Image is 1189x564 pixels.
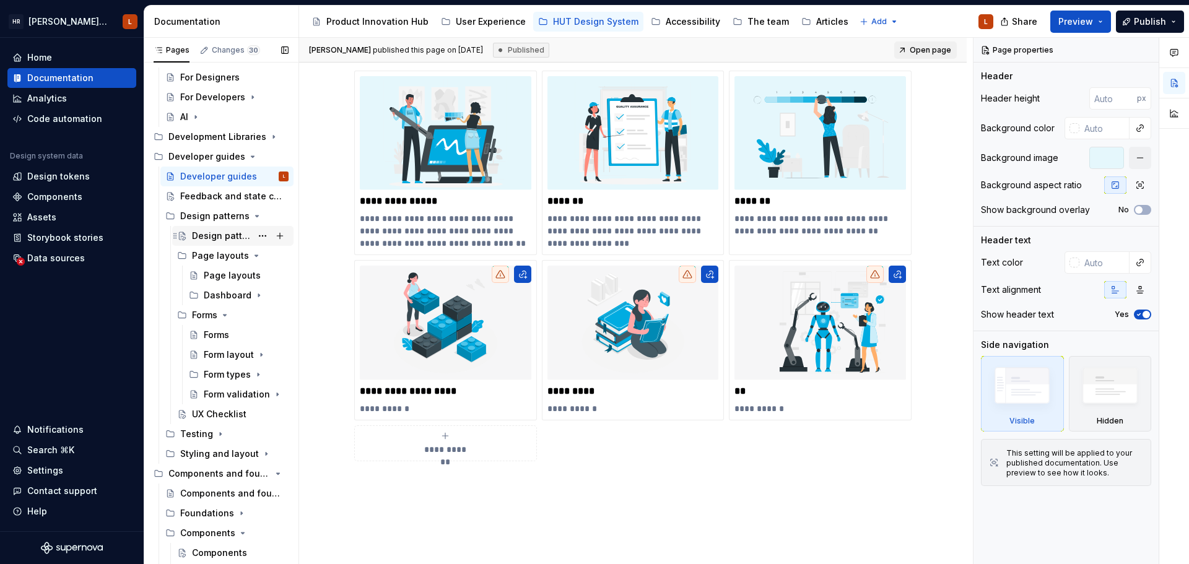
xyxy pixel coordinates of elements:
[27,232,103,244] div: Storybook stories
[7,48,136,67] a: Home
[994,11,1045,33] button: Share
[27,191,82,203] div: Components
[646,12,725,32] a: Accessibility
[180,190,282,202] div: Feedback and state changes
[7,228,136,248] a: Storybook stories
[149,127,294,147] div: Development Libraries
[28,15,108,28] div: [PERSON_NAME] UI Toolkit (HUT)
[7,109,136,129] a: Code automation
[204,269,261,282] div: Page layouts
[910,45,951,55] span: Open page
[180,170,257,183] div: Developer guides
[27,444,74,456] div: Search ⌘K
[180,527,235,539] div: Components
[1009,416,1035,426] div: Visible
[7,187,136,207] a: Components
[981,152,1058,164] div: Background image
[180,91,245,103] div: For Developers
[984,17,988,27] div: L
[981,284,1041,296] div: Text alignment
[27,211,56,223] div: Assets
[160,87,294,107] a: For Developers
[27,505,47,518] div: Help
[160,424,294,444] div: Testing
[1134,15,1166,28] span: Publish
[533,12,643,32] a: HUT Design System
[436,12,531,32] a: User Experience
[204,329,229,341] div: Forms
[180,507,234,519] div: Foundations
[168,131,266,143] div: Development Libraries
[180,111,188,123] div: AI
[7,481,136,501] button: Contact support
[172,404,294,424] a: UX Checklist
[871,17,887,27] span: Add
[981,308,1054,321] div: Show header text
[547,76,719,190] img: 40951d82-5d8d-4604-bd4e-6d52bc6591d7.svg
[192,547,247,559] div: Components
[1079,117,1130,139] input: Auto
[856,13,902,30] button: Add
[7,167,136,186] a: Design tokens
[41,542,103,554] svg: Supernova Logo
[184,285,294,305] div: Dashboard
[728,12,794,32] a: The team
[204,289,251,302] div: Dashboard
[1069,356,1152,432] div: Hidden
[27,485,97,497] div: Contact support
[981,339,1049,351] div: Side navigation
[309,45,483,55] span: published this page on [DATE]
[2,8,141,35] button: HR[PERSON_NAME] UI Toolkit (HUT)L
[7,68,136,88] a: Documentation
[192,408,246,420] div: UX Checklist
[27,51,52,64] div: Home
[981,122,1055,134] div: Background color
[128,17,132,27] div: L
[734,266,906,380] img: 0be62ca1-a58e-4179-b2bf-a89ab1f195e6.svg
[160,67,294,87] a: For Designers
[981,92,1040,105] div: Header height
[981,179,1082,191] div: Background aspect ratio
[309,45,371,54] span: [PERSON_NAME]
[27,252,85,264] div: Data sources
[7,461,136,480] a: Settings
[204,388,270,401] div: Form validation
[204,368,251,381] div: Form types
[307,9,853,34] div: Page tree
[160,503,294,523] div: Foundations
[192,309,217,321] div: Forms
[981,356,1064,432] div: Visible
[1137,93,1146,103] p: px
[172,226,294,246] a: Design patterns
[1079,251,1130,274] input: Auto
[360,76,531,190] img: f353c141-aff9-4d2a-b68b-c181b9a18cd3.svg
[172,543,294,563] a: Components
[981,256,1023,269] div: Text color
[747,15,789,28] div: The team
[27,113,102,125] div: Code automation
[7,420,136,440] button: Notifications
[1058,15,1093,28] span: Preview
[27,92,67,105] div: Analytics
[168,150,245,163] div: Developer guides
[154,45,189,55] div: Pages
[9,14,24,29] div: HR
[493,43,549,58] div: Published
[307,12,433,32] a: Product Innovation Hub
[192,230,251,242] div: Design patterns
[7,207,136,227] a: Assets
[666,15,720,28] div: Accessibility
[149,147,294,167] div: Developer guides
[180,71,240,84] div: For Designers
[180,210,250,222] div: Design patterns
[212,45,260,55] div: Changes
[160,444,294,464] div: Styling and layout
[184,345,294,365] a: Form layout
[27,170,90,183] div: Design tokens
[27,72,94,84] div: Documentation
[981,70,1013,82] div: Header
[1050,11,1111,33] button: Preview
[1089,87,1137,110] input: Auto
[192,249,249,262] div: Page layouts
